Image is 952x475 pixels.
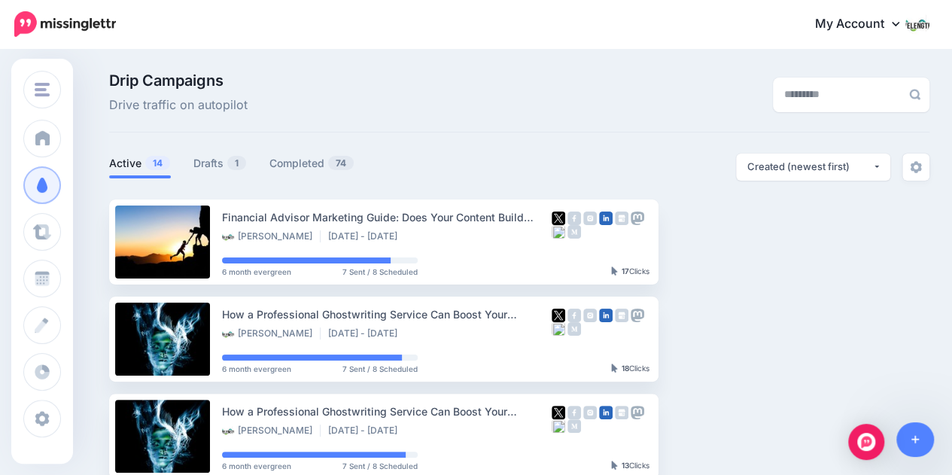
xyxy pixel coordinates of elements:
[583,406,597,419] img: instagram-grey-square.png
[342,462,418,470] span: 7 Sent / 8 Scheduled
[328,327,405,340] li: [DATE] - [DATE]
[328,156,354,170] span: 74
[599,309,613,322] img: linkedin-square.png
[615,212,628,225] img: google_business-grey-square.png
[35,83,50,96] img: menu.png
[747,160,872,174] div: Created (newest first)
[552,225,565,239] img: bluesky-grey-square.png
[622,364,629,373] b: 18
[611,461,618,470] img: pointer-grey-darker.png
[599,212,613,225] img: linkedin-square.png
[631,406,644,419] img: mastodon-grey-square.png
[631,212,644,225] img: mastodon-grey-square.png
[328,425,405,437] li: [DATE] - [DATE]
[583,309,597,322] img: instagram-grey-square.png
[611,266,618,276] img: pointer-grey-darker.png
[222,230,321,242] li: [PERSON_NAME]
[909,89,920,100] img: search-grey-6.png
[611,267,649,276] div: Clicks
[611,461,649,470] div: Clicks
[622,461,629,470] b: 13
[611,364,618,373] img: pointer-grey-darker.png
[109,73,248,88] span: Drip Campaigns
[552,419,565,433] img: bluesky-grey-square.png
[222,268,291,276] span: 6 month evergreen
[14,11,116,37] img: Missinglettr
[567,419,581,433] img: medium-grey-square.png
[615,309,628,322] img: google_business-grey-square.png
[109,96,248,115] span: Drive traffic on autopilot
[552,406,565,419] img: twitter-square.png
[615,406,628,419] img: google_business-grey-square.png
[611,364,649,373] div: Clicks
[848,424,884,460] div: Open Intercom Messenger
[109,154,171,172] a: Active14
[552,309,565,322] img: twitter-square.png
[145,156,170,170] span: 14
[599,406,613,419] img: linkedin-square.png
[222,306,552,323] div: How a Professional Ghostwriting Service Can Boost Your Credibility and Influence
[910,161,922,173] img: settings-grey.png
[193,154,247,172] a: Drafts1
[736,154,890,181] button: Created (newest first)
[269,154,354,172] a: Completed74
[552,212,565,225] img: twitter-square.png
[567,212,581,225] img: facebook-grey-square.png
[552,322,565,336] img: bluesky-grey-square.png
[800,6,929,43] a: My Account
[567,322,581,336] img: medium-grey-square.png
[222,209,552,226] div: Financial Advisor Marketing Guide: Does Your Content Build Trust As Well As You Do?
[227,156,246,170] span: 1
[622,266,629,276] b: 17
[342,268,418,276] span: 7 Sent / 8 Scheduled
[222,327,321,340] li: [PERSON_NAME]
[222,462,291,470] span: 6 month evergreen
[631,309,644,322] img: mastodon-grey-square.png
[567,309,581,322] img: facebook-grey-square.png
[222,365,291,373] span: 6 month evergreen
[222,425,321,437] li: [PERSON_NAME]
[328,230,405,242] li: [DATE] - [DATE]
[567,225,581,239] img: medium-grey-square.png
[583,212,597,225] img: instagram-grey-square.png
[342,365,418,373] span: 7 Sent / 8 Scheduled
[222,403,552,420] div: How a Professional Ghostwriting Service Can Boost Your Credibility and Influence
[567,406,581,419] img: facebook-grey-square.png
